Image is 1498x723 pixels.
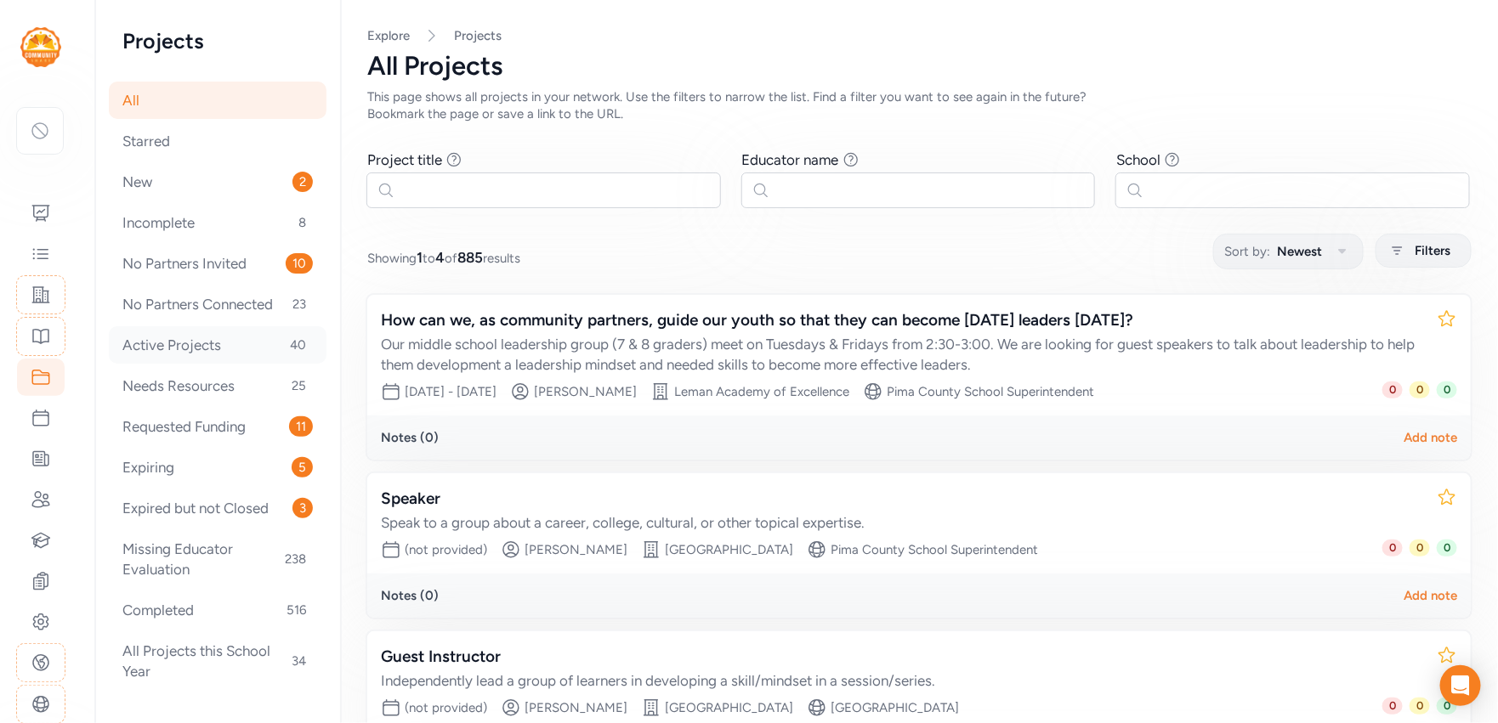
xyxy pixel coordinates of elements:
[831,699,959,716] div: [GEOGRAPHIC_DATA]
[285,376,313,396] span: 25
[367,51,1471,82] div: All Projects
[285,651,313,671] span: 34
[674,383,849,400] div: Leman Academy of Excellence
[1410,539,1430,556] span: 0
[109,489,326,527] div: Expired but not Closed
[831,541,1038,558] div: Pima County School Superintendent
[1440,665,1481,706] div: Open Intercom Messenger
[367,247,520,268] span: Showing to of results
[1382,381,1403,398] span: 0
[109,632,326,690] div: All Projects this School Year
[1404,587,1457,604] div: Add note
[381,487,1423,511] div: Speaker
[1382,539,1403,556] span: 0
[109,82,326,119] div: All
[1404,429,1457,446] div: Add note
[381,429,439,446] div: Notes ( 0 )
[367,28,410,43] a: Explore
[417,249,423,266] span: 1
[109,204,326,241] div: Incomplete
[109,163,326,201] div: New
[1213,234,1364,269] button: Sort by:Newest
[109,408,326,445] div: Requested Funding
[1116,150,1160,170] div: School
[109,530,326,588] div: Missing Educator Evaluation
[292,457,313,477] span: 5
[525,541,627,558] div: [PERSON_NAME]
[665,699,793,716] div: [GEOGRAPHIC_DATA]
[405,383,496,400] div: [DATE] - [DATE]
[405,541,487,558] div: (not provided)
[1437,698,1457,715] span: 0
[381,512,1423,533] div: Speak to a group about a career, college, cultural, or other topical expertise.
[1437,381,1457,398] span: 0
[109,285,326,323] div: No Partners Connected
[381,308,1423,332] div: How can we, as community partners, guide our youth so that they can become [DATE] leaders [DATE]?
[534,383,637,400] div: [PERSON_NAME]
[278,549,313,569] span: 238
[665,541,793,558] div: [GEOGRAPHIC_DATA]
[1224,241,1270,262] span: Sort by:
[887,383,1094,400] div: Pima County School Superintendent
[286,294,313,314] span: 23
[435,249,445,266] span: 4
[454,27,502,44] a: Projects
[525,699,627,716] div: [PERSON_NAME]
[367,27,1471,44] nav: Breadcrumb
[283,335,313,355] span: 40
[381,670,1423,691] div: Independently lead a group of learners in developing a skill/mindset in a session/series.
[381,587,439,604] div: Notes ( 0 )
[286,253,313,274] span: 10
[1277,241,1322,262] span: Newest
[1410,381,1430,398] span: 0
[1410,698,1430,715] span: 0
[292,498,313,518] span: 3
[109,367,326,404] div: Needs Resources
[405,699,487,716] div: (not provided)
[280,600,313,620] span: 516
[742,150,839,170] div: Educator name
[367,150,442,170] div: Project title
[122,27,313,54] h2: Projects
[109,591,326,629] div: Completed
[109,245,326,282] div: No Partners Invited
[292,172,313,192] span: 2
[367,88,1129,122] div: This page shows all projects in your network. Use the filters to narrow the list. Find a filter y...
[109,326,326,364] div: Active Projects
[381,645,1423,669] div: Guest Instructor
[20,27,61,67] img: logo
[289,416,313,437] span: 11
[109,122,326,160] div: Starred
[1437,539,1457,556] span: 0
[109,449,326,486] div: Expiring
[292,212,313,233] span: 8
[1415,240,1450,261] span: Filters
[457,249,483,266] span: 885
[381,334,1423,375] div: Our middle school leadership group (7 & 8 graders) meet on Tuesdays & Fridays from 2:30-3:00. We ...
[1382,698,1403,715] span: 0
